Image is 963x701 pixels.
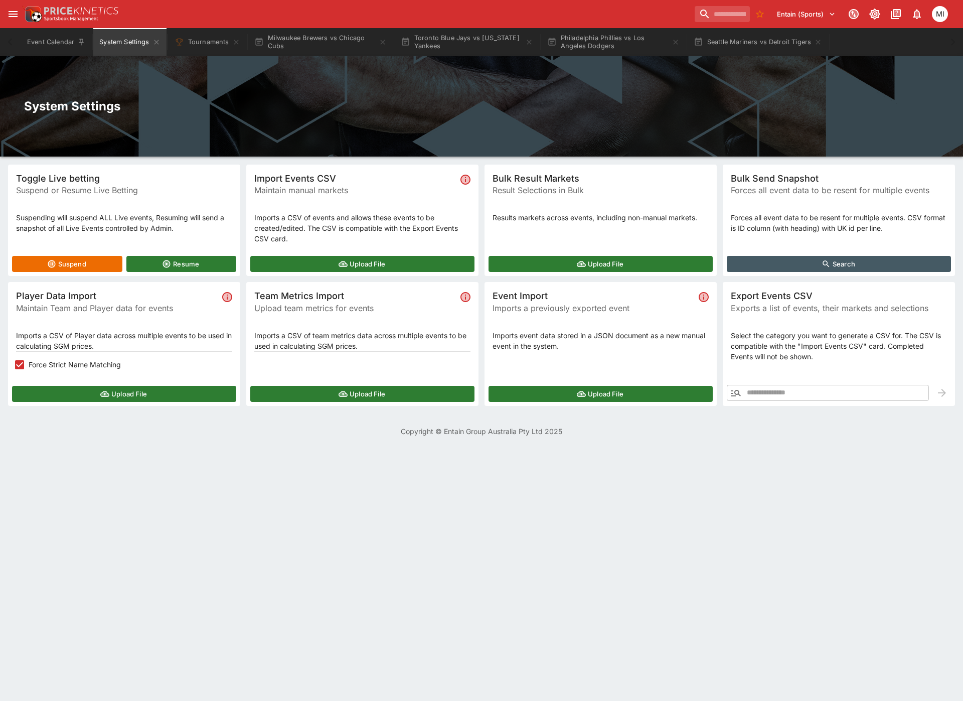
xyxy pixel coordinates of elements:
button: Milwaukee Brewers vs Chicago Cubs [248,28,393,56]
span: Force Strict Name Matching [29,359,121,370]
span: Player Data Import [16,290,218,302]
p: Suspending will suspend ALL Live events, Resuming will send a snapshot of all Live Events control... [16,212,232,233]
button: Upload File [489,256,713,272]
span: Import Events CSV [254,173,456,184]
p: Imports a CSV of team metrics data across multiple events to be used in calculating SGM prices. [254,330,470,351]
span: Toggle Live betting [16,173,232,184]
span: Imports a previously exported event [493,302,695,314]
button: Upload File [489,386,713,402]
span: Suspend or Resume Live Betting [16,184,232,196]
button: Toggle light/dark mode [866,5,884,23]
button: Notifications [908,5,926,23]
button: Select Tenant [771,6,842,22]
span: Upload team metrics for events [254,302,456,314]
button: Resume [126,256,237,272]
span: Bulk Send Snapshot [731,173,947,184]
span: Team Metrics Import [254,290,456,302]
span: Event Import [493,290,695,302]
button: Toronto Blue Jays vs [US_STATE] Yankees [395,28,539,56]
button: open drawer [4,5,22,23]
button: Connected to PK [845,5,863,23]
button: Suspend [12,256,122,272]
img: PriceKinetics Logo [22,4,42,24]
span: Maintain manual markets [254,184,456,196]
button: Tournaments [169,28,246,56]
p: Forces all event data to be resent for multiple events. CSV format is ID column (with heading) wi... [731,212,947,233]
h2: System Settings [24,98,939,114]
span: Forces all event data to be resent for multiple events [731,184,947,196]
button: Upload File [250,256,474,272]
input: search [695,6,750,22]
span: Maintain Team and Player data for events [16,302,218,314]
img: PriceKinetics [44,7,118,15]
button: No Bookmarks [752,6,768,22]
button: Event Calendar [21,28,91,56]
button: Philadelphia Phillies vs Los Angeles Dodgers [541,28,686,56]
span: Exports a list of events, their markets and selections [731,302,947,314]
span: Export Events CSV [731,290,947,302]
button: Seattle Mariners vs Detroit Tigers [688,28,829,56]
p: Select the category you want to generate a CSV for. The CSV is compatible with the "Import Events... [731,330,947,362]
p: Results markets across events, including non-manual markets. [493,212,709,223]
span: Result Selections in Bulk [493,184,709,196]
button: Documentation [887,5,905,23]
div: michael.wilczynski [932,6,948,22]
button: System Settings [93,28,166,56]
p: Imports a CSV of events and allows these events to be created/edited. The CSV is compatible with ... [254,212,470,244]
button: Upload File [250,386,474,402]
p: Imports a CSV of Player data across multiple events to be used in calculating SGM prices. [16,330,232,351]
button: michael.wilczynski [929,3,951,25]
span: Bulk Result Markets [493,173,709,184]
p: Imports event data stored in a JSON document as a new manual event in the system. [493,330,709,351]
img: Sportsbook Management [44,17,98,21]
button: Search [727,256,951,272]
button: Upload File [12,386,236,402]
